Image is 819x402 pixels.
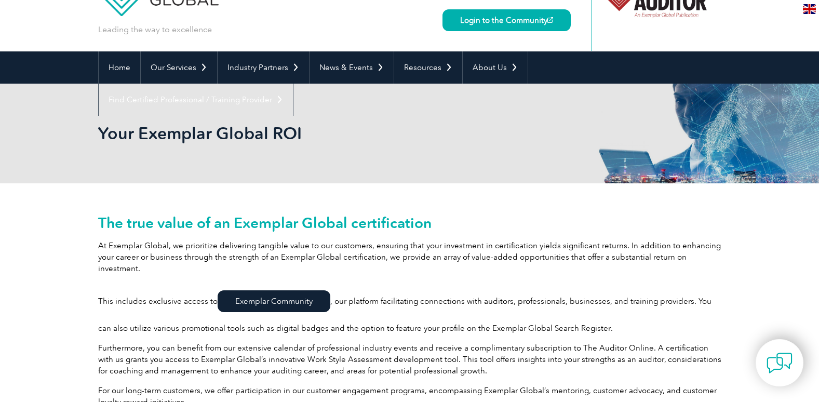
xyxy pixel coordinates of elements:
img: en [803,4,816,14]
a: About Us [463,51,528,84]
a: Home [99,51,140,84]
p: At Exemplar Global, we prioritize delivering tangible value to our customers, ensuring that your ... [98,240,721,274]
a: Exemplar Community [218,290,330,312]
a: News & Events [310,51,394,84]
a: Resources [394,51,462,84]
h2: Your Exemplar Global ROI [98,125,534,142]
a: Our Services [141,51,217,84]
p: This includes exclusive access to , our platform facilitating connections with auditors, professi... [98,283,721,334]
a: Find Certified Professional / Training Provider [99,84,293,116]
p: Leading the way to excellence [98,24,212,35]
a: Industry Partners [218,51,309,84]
a: Login to the Community [442,9,571,31]
h2: The true value of an Exemplar Global certification [98,215,721,231]
img: open_square.png [547,17,553,23]
p: Furthermore, you can benefit from our extensive calendar of professional industry events and rece... [98,342,721,377]
img: contact-chat.png [767,350,793,376]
